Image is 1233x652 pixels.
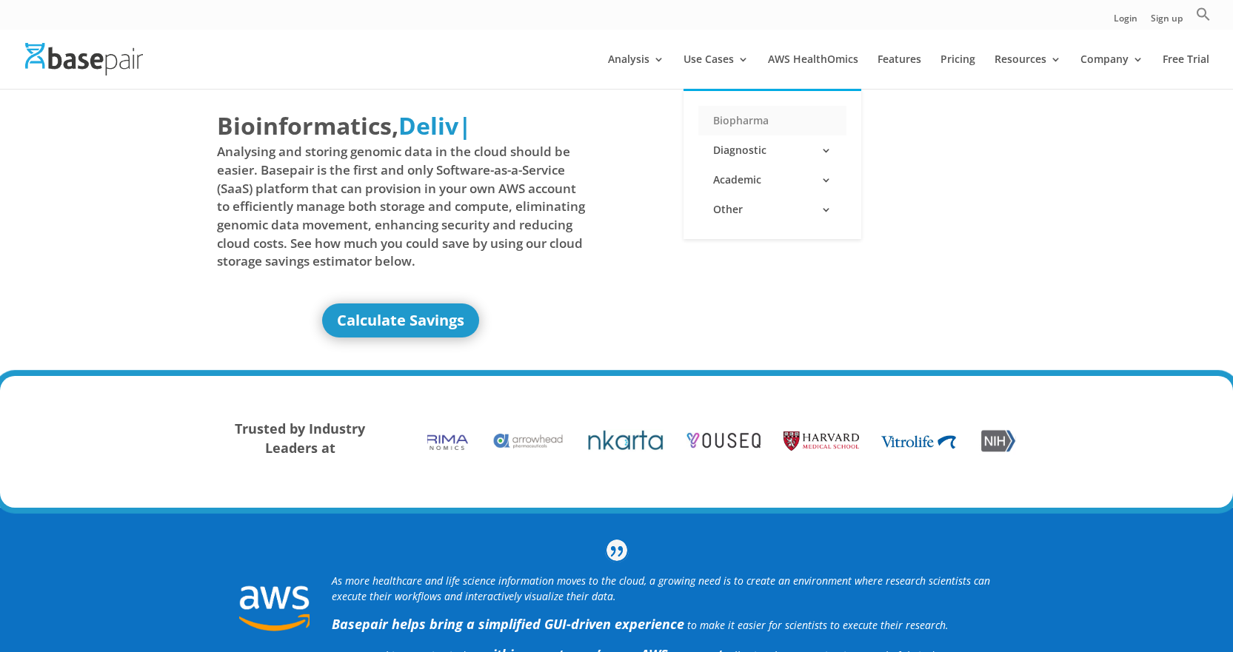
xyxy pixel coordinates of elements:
[698,135,846,165] a: Diagnostic
[1151,14,1183,30] a: Sign up
[698,106,846,135] a: Biopharma
[322,303,479,337] a: Calculate Savings
[940,54,975,89] a: Pricing
[698,195,846,224] a: Other
[608,54,664,89] a: Analysis
[25,43,143,75] img: Basepair
[1080,54,1143,89] a: Company
[458,110,472,141] span: |
[217,143,586,270] span: Analysing and storing genomic data in the cloud should be easier. Basepair is the first and only ...
[217,109,398,143] span: Bioinformatics,
[1196,7,1211,30] a: Search Icon Link
[1163,54,1209,89] a: Free Trial
[878,54,921,89] a: Features
[684,54,749,89] a: Use Cases
[1114,14,1137,30] a: Login
[235,420,365,457] strong: Trusted by Industry Leaders at
[398,110,458,141] span: Deliv
[332,574,990,603] i: As more healthcare and life science information moves to the cloud, a growing need is to create a...
[628,109,997,316] iframe: Basepair - NGS Analysis Simplified
[698,165,846,195] a: Academic
[687,618,949,632] span: to make it easier for scientists to execute their research.
[768,54,858,89] a: AWS HealthOmics
[332,615,684,633] strong: Basepair helps bring a simplified GUI-driven experience
[1196,7,1211,21] svg: Search
[995,54,1061,89] a: Resources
